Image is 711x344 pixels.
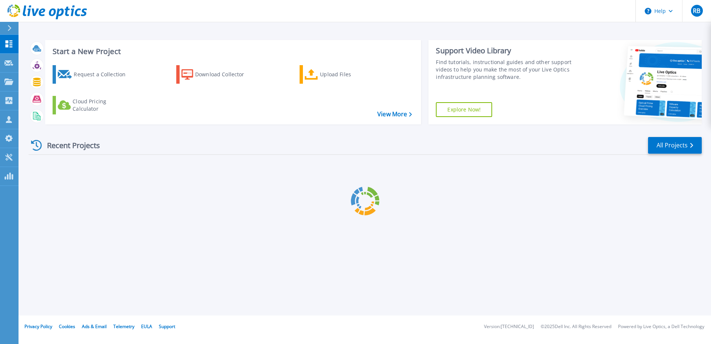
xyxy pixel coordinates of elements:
a: Download Collector [176,65,259,84]
div: Download Collector [195,67,254,82]
div: Request a Collection [74,67,133,82]
span: RB [693,8,700,14]
a: View More [377,111,412,118]
a: All Projects [648,137,702,154]
a: Privacy Policy [24,323,52,330]
div: Recent Projects [29,136,110,154]
div: Upload Files [320,67,379,82]
a: Support [159,323,175,330]
a: Ads & Email [82,323,107,330]
a: Upload Files [300,65,382,84]
a: EULA [141,323,152,330]
li: © 2025 Dell Inc. All Rights Reserved [541,324,611,329]
a: Request a Collection [53,65,135,84]
a: Telemetry [113,323,134,330]
div: Find tutorials, instructional guides and other support videos to help you make the most of your L... [436,59,575,81]
h3: Start a New Project [53,47,412,56]
li: Powered by Live Optics, a Dell Technology [618,324,704,329]
a: Cloud Pricing Calculator [53,96,135,114]
li: Version: [TECHNICAL_ID] [484,324,534,329]
div: Cloud Pricing Calculator [73,98,132,113]
div: Support Video Library [436,46,575,56]
a: Explore Now! [436,102,492,117]
a: Cookies [59,323,75,330]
